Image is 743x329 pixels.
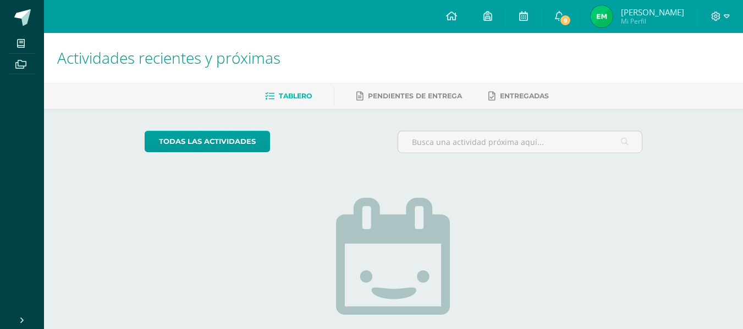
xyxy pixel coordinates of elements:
[356,87,462,105] a: Pendientes de entrega
[57,47,280,68] span: Actividades recientes y próximas
[145,131,270,152] a: todas las Actividades
[621,16,684,26] span: Mi Perfil
[500,92,549,100] span: Entregadas
[265,87,312,105] a: Tablero
[368,92,462,100] span: Pendientes de entrega
[488,87,549,105] a: Entregadas
[591,5,613,27] img: 6b2265fe79377de6c3b5253d7a76ef55.png
[279,92,312,100] span: Tablero
[398,131,642,153] input: Busca una actividad próxima aquí...
[559,14,571,26] span: 9
[621,7,684,18] span: [PERSON_NAME]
